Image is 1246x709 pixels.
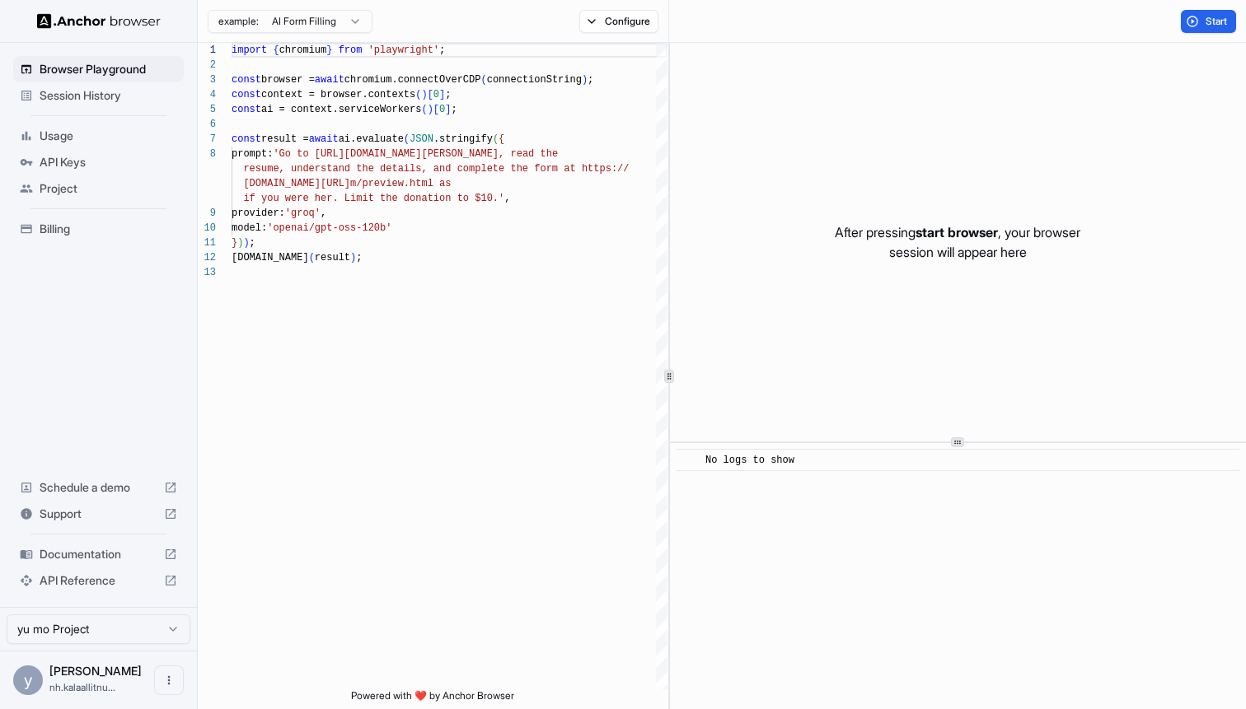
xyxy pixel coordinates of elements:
span: { [499,133,504,145]
span: 0 [439,104,445,115]
span: .stringify [433,133,493,145]
span: ai = context.serviceWorkers [261,104,421,115]
span: Browser Playground [40,61,177,77]
span: , [504,193,510,204]
span: m/preview.html as [350,178,451,189]
div: Documentation [13,541,184,567]
span: import [232,44,267,56]
div: 9 [198,206,216,221]
span: ; [250,237,255,249]
span: ( [493,133,499,145]
span: ) [582,74,588,86]
span: if you were her. Limit the donation to $10.' [243,193,504,204]
span: 'Go to [URL][DOMAIN_NAME][PERSON_NAME], re [273,148,522,160]
div: API Reference [13,567,184,594]
span: ( [480,74,486,86]
span: } [232,237,237,249]
span: ( [421,104,427,115]
span: browser = [261,74,315,86]
span: ​ [685,452,693,469]
div: 13 [198,265,216,280]
span: Start [1206,15,1229,28]
span: API Reference [40,572,157,589]
span: provider: [232,208,285,219]
span: Documentation [40,546,157,562]
span: ( [309,252,315,264]
span: nh.kalaallitnunaat@gmail.com [49,681,115,693]
button: Open menu [154,665,184,695]
span: ( [404,133,410,145]
button: Start [1181,10,1236,33]
span: result = [261,133,309,145]
div: 1 [198,43,216,58]
span: ) [243,237,249,249]
span: await [315,74,344,86]
span: 0 [433,89,439,100]
span: const [232,89,261,100]
span: ) [421,89,427,100]
span: ; [451,104,457,115]
span: prompt: [232,148,273,160]
div: 2 [198,58,216,72]
span: ) [428,104,433,115]
img: Anchor Logo [37,13,161,29]
span: Project [40,180,177,197]
span: ad the [522,148,558,160]
span: result [315,252,350,264]
span: [ [433,104,439,115]
span: ; [445,89,451,100]
div: y [13,665,43,695]
span: 'openai/gpt-oss-120b' [267,222,391,234]
span: { [273,44,279,56]
span: [DOMAIN_NAME][URL] [243,178,350,189]
div: 5 [198,102,216,117]
span: 'groq' [285,208,321,219]
span: Schedule a demo [40,479,157,496]
span: ; [356,252,362,264]
span: Usage [40,128,177,144]
span: ( [415,89,421,100]
div: 11 [198,236,216,250]
div: 3 [198,72,216,87]
span: API Keys [40,154,177,170]
span: Billing [40,221,177,237]
span: 'playwright' [368,44,439,56]
span: Support [40,506,157,522]
div: Support [13,501,184,527]
span: ; [588,74,593,86]
span: ; [439,44,445,56]
span: const [232,104,261,115]
span: ] [439,89,445,100]
span: chromium [279,44,327,56]
span: Session History [40,87,177,104]
span: JSON [410,133,433,145]
span: from [339,44,363,56]
span: } [326,44,332,56]
span: , [321,208,326,219]
span: start browser [916,224,998,240]
span: example: [218,15,259,28]
span: yu mo [49,664,142,678]
span: ai.evaluate [339,133,404,145]
span: [DOMAIN_NAME] [232,252,309,264]
span: await [309,133,339,145]
span: Powered with ❤️ by Anchor Browser [351,689,514,709]
div: 8 [198,147,216,161]
span: connectionString [487,74,582,86]
span: const [232,74,261,86]
span: ] [445,104,451,115]
div: 7 [198,132,216,147]
span: No logs to show [705,455,794,466]
div: Schedule a demo [13,474,184,501]
button: Configure [579,10,659,33]
div: Usage [13,123,184,149]
div: 10 [198,221,216,236]
div: 6 [198,117,216,132]
div: API Keys [13,149,184,175]
span: resume, understand the details, and complete the f [243,163,540,175]
span: orm at https:// [540,163,629,175]
span: context = browser.contexts [261,89,415,100]
span: ) [237,237,243,249]
div: Billing [13,216,184,242]
span: const [232,133,261,145]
